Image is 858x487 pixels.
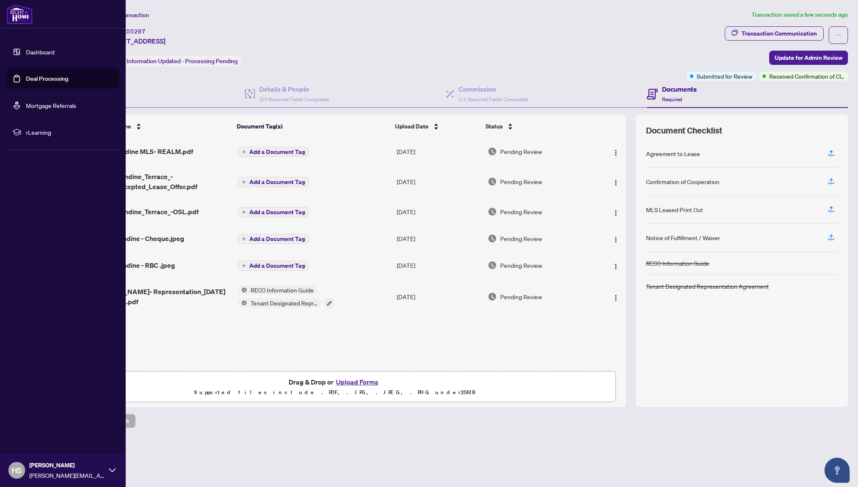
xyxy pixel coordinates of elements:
[500,234,542,243] span: Pending Review
[238,261,309,271] button: Add a Document Tag
[500,147,542,156] span: Pending Review
[29,471,105,480] span: [PERSON_NAME][EMAIL_ADDRESS][DOMAIN_NAME]
[646,125,722,136] span: Document Checklist
[393,165,484,198] td: [DATE]
[238,234,309,244] button: Add a Document Tag
[500,261,542,270] span: Pending Review
[104,36,165,46] span: [STREET_ADDRESS]
[12,464,22,476] span: HS
[95,172,231,192] span: 462_Celandine_Terrace_-_Final_Accepted_Lease_Offer.pdf
[29,461,105,470] span: [PERSON_NAME]
[646,205,703,214] div: MLS Leased Print Out
[249,263,305,269] span: Add a Document Tag
[482,115,592,138] th: Status
[393,138,484,165] td: [DATE]
[752,10,848,20] article: Transaction saved a few seconds ago
[393,252,484,279] td: [DATE]
[609,232,623,245] button: Logo
[500,292,542,301] span: Pending Review
[395,122,429,131] span: Upload Date
[488,177,497,186] img: Document Status
[488,147,497,156] img: Document Status
[249,179,305,185] span: Add a Document Tag
[609,145,623,158] button: Logo
[247,298,321,308] span: Tenant Designated Representation Agreement
[697,72,752,81] span: Submitted for Review
[26,75,68,82] a: Deal Processing
[242,180,246,184] span: plus
[104,55,241,67] div: Status:
[488,292,497,301] img: Document Status
[393,279,484,315] td: [DATE]
[95,287,231,307] span: [PERSON_NAME]- Representation_[DATE] 19_37_53.pdf
[488,261,497,270] img: Document Status
[54,372,615,402] span: Drag & Drop orUpload FormsSupported files include .PDF, .JPG, .JPEG, .PNG under25MB
[835,32,841,38] span: ellipsis
[488,234,497,243] img: Document Status
[238,285,334,308] button: Status IconRECO Information GuideStatus IconTenant Designated Representation Agreement
[91,115,233,138] th: (6) File Name
[742,27,817,40] div: Transaction Communication
[769,72,845,81] span: Received Confirmation of Closing
[612,295,619,301] img: Logo
[95,233,184,243] span: 462 Celandine - Cheque.jpeg
[259,96,329,103] span: 3/3 Required Fields Completed
[609,205,623,218] button: Logo
[249,236,305,242] span: Add a Document Tag
[662,84,697,94] h4: Documents
[104,11,149,19] span: View Transaction
[242,237,246,241] span: plus
[646,233,720,242] div: Notice of Fulfillment / Waiver
[662,96,682,103] span: Required
[500,207,542,216] span: Pending Review
[646,282,769,291] div: Tenant Designated Representation Agreement
[95,146,193,156] span: 462 celandine MLS- REALM.pdf
[612,236,619,243] img: Logo
[393,225,484,252] td: [DATE]
[612,263,619,270] img: Logo
[500,177,542,186] span: Pending Review
[242,150,246,154] span: plus
[242,210,246,214] span: plus
[646,259,709,268] div: RECO Information Guide
[26,102,76,109] a: Mortgage Referrals
[259,84,329,94] h4: Details & People
[769,51,848,65] button: Update for Admin Review
[7,4,33,24] img: logo
[488,207,497,216] img: Document Status
[609,290,623,303] button: Logo
[238,207,309,217] button: Add a Document Tag
[249,209,305,215] span: Add a Document Tag
[95,207,199,217] span: 462_Celandine_Terrace_-OSL.pdf
[242,264,246,268] span: plus
[238,177,309,187] button: Add a Document Tag
[609,259,623,272] button: Logo
[249,149,305,155] span: Add a Document Tag
[238,298,247,308] img: Status Icon
[26,128,113,137] span: rLearning
[775,51,842,64] span: Update for Admin Review
[247,285,317,295] span: RECO Information Guide
[612,210,619,216] img: Logo
[333,377,381,387] button: Upload Forms
[238,207,309,218] button: Add a Document Tag
[486,122,503,131] span: Status
[238,285,247,295] img: Status Icon
[238,147,309,157] button: Add a Document Tag
[646,149,700,158] div: Agreement to Lease
[646,177,719,186] div: Confirmation of Cooperation
[95,260,175,270] span: 462 Celandine - RBC .jpeg
[392,115,482,138] th: Upload Date
[824,458,850,483] button: Open asap
[289,377,381,387] span: Drag & Drop or
[238,233,309,244] button: Add a Document Tag
[612,179,619,186] img: Logo
[127,28,145,35] span: 55287
[26,48,54,56] a: Dashboard
[609,175,623,188] button: Logo
[127,57,238,65] span: Information Updated - Processing Pending
[238,260,309,271] button: Add a Document Tag
[233,115,392,138] th: Document Tag(s)
[458,84,528,94] h4: Commission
